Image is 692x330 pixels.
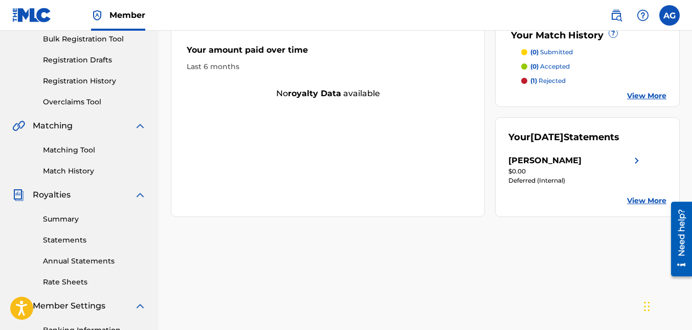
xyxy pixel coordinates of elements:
[521,76,666,85] a: (1) rejected
[43,214,146,225] a: Summary
[508,176,642,185] div: Deferred (Internal)
[508,155,642,185] a: [PERSON_NAME]right chevron icon$0.00Deferred (Internal)
[530,77,537,84] span: (1)
[43,235,146,246] a: Statements
[521,62,666,71] a: (0) accepted
[627,91,666,101] a: View More
[627,195,666,206] a: View More
[91,9,103,21] img: Top Rightsholder
[530,76,566,85] p: rejected
[109,9,145,21] span: Member
[12,120,25,132] img: Matching
[606,5,627,26] a: Public Search
[633,5,653,26] div: Help
[33,120,73,132] span: Matching
[134,189,146,201] img: expand
[663,198,692,280] iframe: Resource Center
[609,29,617,37] span: ?
[134,120,146,132] img: expand
[43,34,146,45] a: Bulk Registration Tool
[637,9,649,21] img: help
[187,61,469,72] div: Last 6 months
[12,189,25,201] img: Royalties
[43,277,146,288] a: Rate Sheets
[187,44,469,61] div: Your amount paid over time
[508,167,642,176] div: $0.00
[171,87,484,100] div: No available
[12,300,25,312] img: Member Settings
[12,8,52,23] img: MLC Logo
[43,166,146,177] a: Match History
[659,5,680,26] div: User Menu
[610,9,622,21] img: search
[530,48,539,56] span: (0)
[508,29,666,42] div: Your Match History
[631,155,643,167] img: right chevron icon
[43,76,146,86] a: Registration History
[43,256,146,267] a: Annual Statements
[521,48,666,57] a: (0) submitted
[508,130,619,144] div: Your Statements
[33,300,105,312] span: Member Settings
[644,291,650,322] div: Drag
[33,189,71,201] span: Royalties
[134,300,146,312] img: expand
[530,131,564,143] span: [DATE]
[43,55,146,65] a: Registration Drafts
[43,97,146,107] a: Overclaims Tool
[530,62,570,71] p: accepted
[530,48,573,57] p: submitted
[641,281,692,330] iframe: Chat Widget
[288,89,341,98] strong: royalty data
[530,62,539,70] span: (0)
[43,145,146,156] a: Matching Tool
[508,155,582,167] div: [PERSON_NAME]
